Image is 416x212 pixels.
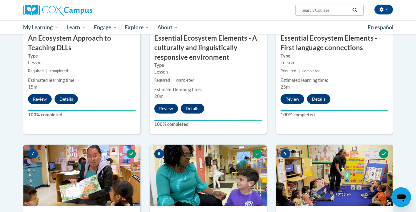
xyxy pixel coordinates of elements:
span: | [46,69,47,73]
a: En español [364,21,398,34]
span: | [299,69,300,73]
button: Search [350,6,359,14]
span: Explore [125,24,149,31]
button: Details [181,104,204,114]
span: En español [368,24,394,30]
span: Engage [94,24,117,31]
label: 100% completed [281,111,388,118]
a: Learn [63,20,90,34]
a: About [153,20,182,34]
div: Your progress [281,110,388,111]
div: Your progress [28,110,136,111]
span: 7 [28,149,38,158]
a: Explore [121,20,153,34]
button: Account Settings [374,5,393,14]
a: Cox Campus [23,5,140,16]
button: Details [307,94,330,104]
span: completed [302,69,321,73]
iframe: Button to launch messaging window [391,187,411,207]
button: Review [281,94,304,104]
img: Course Image [150,145,267,206]
label: 100% completed [28,111,136,118]
span: Required [281,69,296,73]
button: Details [55,94,78,104]
img: Course Image [23,145,140,206]
span: 15m [28,84,37,90]
a: Engage [90,20,121,34]
span: Learn [67,24,86,31]
span: My Learning [23,24,59,31]
button: Review [154,104,178,114]
h3: Essential Ecosystem Elements - First language connections [276,34,393,53]
label: Type [281,53,388,59]
button: Review [28,94,52,104]
a: My Learning [19,20,63,34]
div: Estimated learning time: [28,77,136,84]
span: 20m [154,94,164,99]
div: Lesson [154,69,262,75]
h3: An Ecosystem Approach to Teaching DLLs [23,34,140,53]
span: 8 [154,149,164,158]
span: completed [176,78,194,82]
div: Estimated learning time: [281,77,388,84]
div: Main menu [14,20,402,34]
div: Your progress [154,120,262,121]
span: About [157,24,178,31]
span: 9 [281,149,290,158]
img: Cox Campus [23,5,92,16]
h3: Essential Ecosystem Elements - A culturally and linguistically responsive environment [150,34,267,62]
label: Type [28,53,136,59]
span: Required [28,69,44,73]
div: Estimated learning time: [154,86,262,93]
label: Type [154,62,262,69]
img: Course Image [276,145,393,206]
div: Lesson [28,59,136,66]
span: completed [50,69,68,73]
label: 100% completed [154,121,262,128]
div: Lesson [281,59,388,66]
input: Search Courses [301,6,350,14]
span: 25m [281,84,290,90]
span: Required [154,78,170,82]
span: | [172,78,174,82]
